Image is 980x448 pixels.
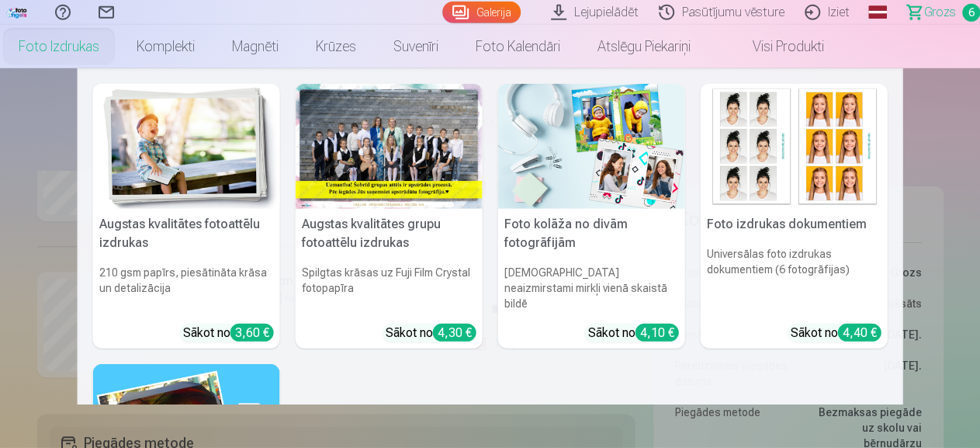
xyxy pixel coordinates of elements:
[375,25,457,68] a: Suvenīri
[838,324,881,342] div: 4,40 €
[701,209,888,240] h5: Foto izdrukas dokumentiem
[296,84,483,349] a: Augstas kvalitātes grupu fotoattēlu izdrukasSpilgtas krāsas uz Fuji Film Crystal fotopapīraSākot ...
[93,259,280,318] h6: 210 gsm papīrs, piesātināta krāsa un detalizācija
[93,84,280,349] a: Augstas kvalitātes fotoattēlu izdrukasAugstas kvalitātes fotoattēlu izdrukas210 gsm papīrs, piesā...
[709,25,843,68] a: Visi produkti
[118,25,213,68] a: Komplekti
[213,25,297,68] a: Magnēti
[442,2,521,23] a: Galerija
[962,4,980,22] span: 6
[701,84,888,349] a: Foto izdrukas dokumentiemFoto izdrukas dokumentiemUniversālas foto izdrukas dokumentiem (6 fotogr...
[296,259,483,318] h6: Spilgtas krāsas uz Fuji Film Crystal fotopapīra
[183,324,274,342] div: Sākot no
[93,84,280,209] img: Augstas kvalitātes fotoattēlu izdrukas
[498,84,685,349] a: Foto kolāža no divām fotogrāfijāmFoto kolāža no divām fotogrāfijām[DEMOGRAPHIC_DATA] neaizmirstam...
[297,25,375,68] a: Krūzes
[6,6,29,19] img: /fa1
[386,324,476,342] div: Sākot no
[498,209,685,259] h5: Foto kolāža no divām fotogrāfijām
[791,324,881,342] div: Sākot no
[433,324,476,342] div: 4,30 €
[701,240,888,318] h6: Universālas foto izdrukas dokumentiem (6 fotogrāfijas)
[498,84,685,209] img: Foto kolāža no divām fotogrāfijām
[498,259,685,318] h6: [DEMOGRAPHIC_DATA] neaizmirstami mirkļi vienā skaistā bildē
[230,324,274,342] div: 3,60 €
[701,84,888,209] img: Foto izdrukas dokumentiem
[924,3,956,22] span: Grozs
[457,25,579,68] a: Foto kalendāri
[579,25,709,68] a: Atslēgu piekariņi
[296,209,483,259] h5: Augstas kvalitātes grupu fotoattēlu izdrukas
[588,324,679,342] div: Sākot no
[93,209,280,259] h5: Augstas kvalitātes fotoattēlu izdrukas
[635,324,679,342] div: 4,10 €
